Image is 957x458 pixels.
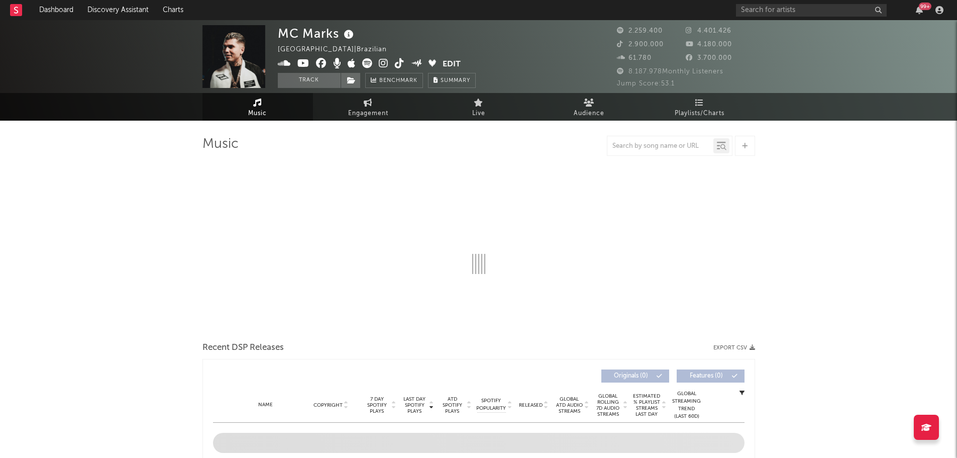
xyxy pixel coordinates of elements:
span: 61.780 [617,55,652,61]
div: Global Streaming Trend (Last 60D) [672,390,702,420]
input: Search for artists [736,4,887,17]
button: Edit [443,58,461,71]
span: Global ATD Audio Streams [556,396,583,414]
div: [GEOGRAPHIC_DATA] | Brazilian [278,44,398,56]
span: Playlists/Charts [675,108,724,120]
span: 4.401.426 [686,28,731,34]
span: Live [472,108,485,120]
button: Track [278,73,341,88]
span: 3.700.000 [686,55,732,61]
span: 2.259.400 [617,28,663,34]
span: 7 Day Spotify Plays [364,396,390,414]
span: 8.187.978 Monthly Listeners [617,68,723,75]
span: Originals ( 0 ) [608,373,654,379]
a: Playlists/Charts [645,93,755,121]
span: Last Day Spotify Plays [401,396,428,414]
div: 99 + [919,3,931,10]
span: Features ( 0 ) [683,373,729,379]
span: Global Rolling 7D Audio Streams [594,393,622,417]
span: Released [519,402,543,408]
span: 4.180.000 [686,41,732,48]
span: ATD Spotify Plays [439,396,466,414]
button: Features(0) [677,370,745,383]
span: Summary [441,78,470,83]
a: Audience [534,93,645,121]
button: 99+ [916,6,923,14]
button: Originals(0) [601,370,669,383]
div: MC Marks [278,25,356,42]
span: Recent DSP Releases [202,342,284,354]
a: Benchmark [365,73,423,88]
span: Benchmark [379,75,417,87]
button: Summary [428,73,476,88]
a: Music [202,93,313,121]
span: Jump Score: 53.1 [617,80,675,87]
span: Engagement [348,108,388,120]
a: Engagement [313,93,423,121]
div: Name [233,401,299,409]
input: Search by song name or URL [607,142,713,150]
a: Live [423,93,534,121]
span: Estimated % Playlist Streams Last Day [633,393,661,417]
span: 2.900.000 [617,41,664,48]
span: Audience [574,108,604,120]
span: Copyright [313,402,343,408]
span: Spotify Popularity [476,397,506,412]
button: Export CSV [713,345,755,351]
span: Music [248,108,267,120]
